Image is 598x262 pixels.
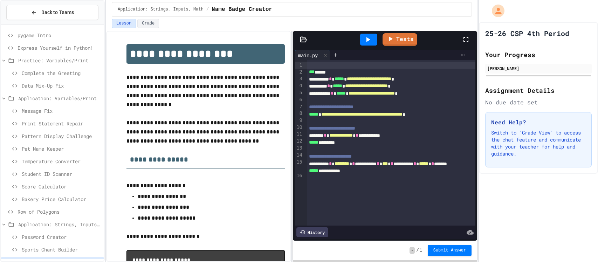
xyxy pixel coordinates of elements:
[433,248,466,253] span: Submit Answer
[295,69,303,76] div: 2
[18,57,101,64] span: Practice: Variables/Print
[22,107,101,115] span: Message Fix
[295,131,303,138] div: 11
[485,50,592,60] h2: Your Progress
[22,158,101,165] span: Temperature Converter
[485,28,569,38] h1: 25-26 CSP 4th Period
[383,33,417,46] a: Tests
[18,44,101,51] span: Express Yourself in Python!
[206,7,209,12] span: /
[295,50,330,60] div: main.py
[18,95,101,102] span: Application: Variables/Print
[419,248,422,253] span: 1
[295,51,321,59] div: main.py
[295,152,303,159] div: 14
[22,132,101,140] span: Pattern Display Challenge
[295,75,303,82] div: 3
[118,7,204,12] span: Application: Strings, Inputs, Math
[22,120,101,127] span: Print Statement Repair
[295,124,303,131] div: 10
[428,245,472,256] button: Submit Answer
[416,248,419,253] span: /
[22,82,101,89] span: Data Mix-Up Fix
[491,129,586,157] p: Switch to "Grade View" to access the chat feature and communicate with your teacher for help and ...
[484,3,506,19] div: My Account
[295,117,303,124] div: 9
[22,246,101,253] span: Sports Chant Builder
[295,96,303,103] div: 6
[295,62,303,69] div: 1
[295,110,303,117] div: 8
[22,170,101,178] span: Student ID Scanner
[41,9,74,16] span: Back to Teams
[296,227,328,237] div: History
[295,89,303,96] div: 5
[295,159,303,173] div: 15
[18,208,101,215] span: Row of Polygons
[112,19,136,28] button: Lesson
[295,138,303,145] div: 12
[137,19,159,28] button: Grade
[485,98,592,106] div: No due date set
[22,145,101,152] span: Pet Name Keeper
[18,221,101,228] span: Application: Strings, Inputs, Math
[6,5,98,20] button: Back to Teams
[22,195,101,203] span: Bakery Price Calculator
[487,65,590,71] div: [PERSON_NAME]
[295,82,303,89] div: 4
[22,233,101,241] span: Password Creator
[295,103,303,110] div: 7
[485,85,592,95] h2: Assignment Details
[22,183,101,190] span: Score Calculator
[295,172,303,179] div: 16
[295,145,303,152] div: 13
[18,32,101,39] span: pygame Intro
[410,247,415,254] span: -
[491,118,586,126] h3: Need Help?
[22,69,101,77] span: Complete the Greeting
[212,5,272,14] span: Name Badge Creator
